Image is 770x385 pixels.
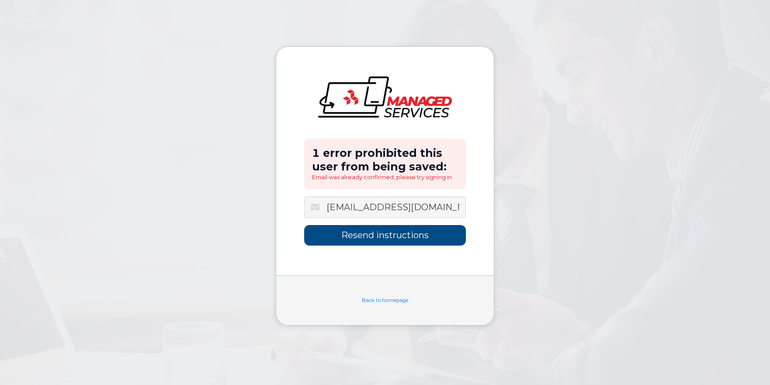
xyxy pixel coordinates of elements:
[304,225,466,246] input: Resend instructions
[312,146,458,173] h2: 1 error prohibited this user from being saved:
[312,173,458,181] li: Email was already confirmed, please try signing in
[362,297,408,303] a: Back to homepage
[304,196,466,218] input: Email
[318,76,452,118] img: logo-large.png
